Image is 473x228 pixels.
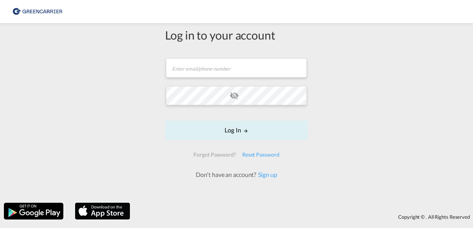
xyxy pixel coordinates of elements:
[166,58,307,78] input: Enter email/phone number
[230,91,239,100] md-icon: icon-eye-off
[239,148,283,162] div: Reset Password
[3,202,64,220] img: google.png
[190,148,239,162] div: Forgot Password?
[74,202,131,220] img: apple.png
[12,3,63,20] img: 8cf206808afe11efa76fcd1e3d746489.png
[256,171,277,178] a: Sign up
[165,121,308,140] button: LOGIN
[187,170,285,179] div: Don't have an account?
[165,27,308,43] div: Log in to your account
[134,210,473,223] div: Copyright © . All Rights Reserved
